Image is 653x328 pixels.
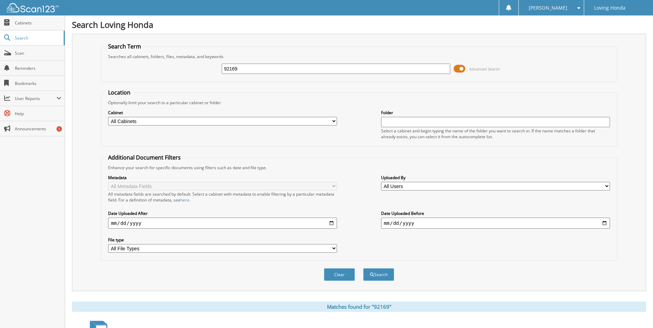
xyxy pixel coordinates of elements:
[594,6,625,10] span: Loving Honda
[15,96,56,101] span: User Reports
[105,43,145,50] legend: Search Term
[381,110,610,116] label: Folder
[105,154,184,161] legend: Additional Document Filters
[180,197,189,203] a: here
[108,218,337,229] input: start
[15,80,61,86] span: Bookmarks
[15,35,60,41] span: Search
[15,111,61,117] span: Help
[15,20,61,26] span: Cabinets
[469,66,500,72] span: Advanced Search
[363,268,394,281] button: Search
[381,210,610,216] label: Date Uploaded Before
[105,54,613,59] div: Searches all cabinets, folders, files, metadata, and keywords
[56,126,62,132] div: 1
[108,191,337,203] div: All metadata fields are searched by default. Select a cabinet with metadata to enable filtering b...
[72,302,646,312] div: Matches found for "92169"
[72,19,646,30] h1: Search Loving Honda
[381,128,610,140] div: Select a cabinet and begin typing the name of the folder you want to search in. If the name match...
[7,3,59,12] img: scan123-logo-white.svg
[324,268,355,281] button: Clear
[105,100,613,106] div: Optionally limit your search to a particular cabinet or folder
[15,126,61,132] span: Announcements
[105,165,613,171] div: Enhance your search for specific documents using filters such as date and file type.
[108,175,337,181] label: Metadata
[381,175,610,181] label: Uploaded By
[105,89,134,96] legend: Location
[529,6,567,10] span: [PERSON_NAME]
[108,110,337,116] label: Cabinet
[381,218,610,229] input: end
[108,210,337,216] label: Date Uploaded After
[108,237,337,243] label: File type
[15,50,61,56] span: Scan
[15,65,61,71] span: Reminders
